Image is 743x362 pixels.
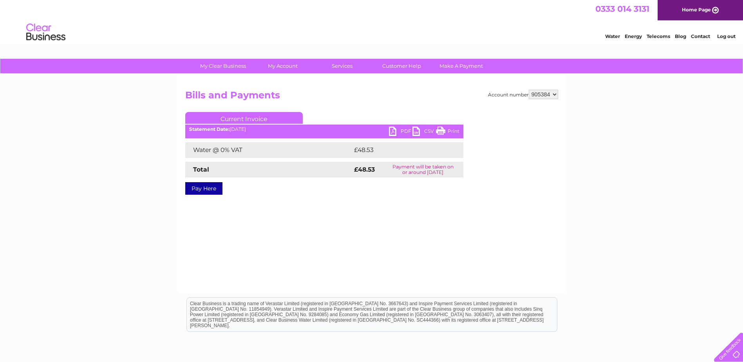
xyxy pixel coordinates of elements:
b: Statement Date: [189,126,230,132]
img: logo.png [26,20,66,44]
a: Customer Help [369,59,434,73]
td: £48.53 [352,142,447,158]
strong: £48.53 [354,166,375,173]
a: Pay Here [185,182,222,195]
a: Water [605,33,620,39]
a: 0333 014 3131 [595,4,649,14]
div: [DATE] [185,127,463,132]
div: Clear Business is a trading name of Verastar Limited (registered in [GEOGRAPHIC_DATA] No. 3667643... [187,4,557,38]
a: CSV [412,127,436,138]
a: PDF [389,127,412,138]
a: Make A Payment [429,59,494,73]
a: Log out [717,33,736,39]
a: My Account [250,59,315,73]
h2: Bills and Payments [185,90,558,105]
a: Print [436,127,459,138]
a: Contact [691,33,710,39]
a: Energy [625,33,642,39]
td: Water @ 0% VAT [185,142,352,158]
td: Payment will be taken on or around [DATE] [383,162,463,177]
a: My Clear Business [191,59,255,73]
div: Account number [488,90,558,99]
a: Telecoms [647,33,670,39]
a: Blog [675,33,686,39]
a: Current Invoice [185,112,303,124]
a: Services [310,59,374,73]
strong: Total [193,166,209,173]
